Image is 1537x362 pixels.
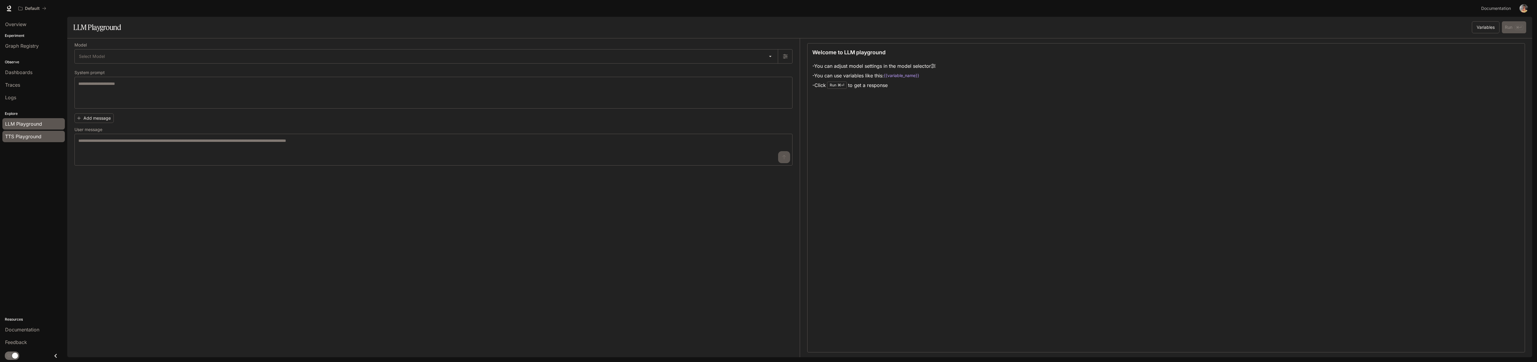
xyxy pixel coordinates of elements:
li: - Click to get a response [812,80,936,90]
p: Default [25,6,40,11]
p: User message [74,127,102,132]
button: Variables [1472,21,1499,33]
div: Select Model [75,49,778,63]
button: Add message [74,113,114,123]
span: Select Model [79,53,105,59]
p: System prompt [74,70,105,75]
a: Documentation [1479,2,1515,14]
p: Welcome to LLM playground [812,48,886,56]
li: - You can use variables like this: [812,71,936,80]
span: Documentation [1481,5,1511,12]
h1: LLM Playground [73,21,121,33]
button: User avatar [1518,2,1530,14]
img: User avatar [1520,4,1528,13]
div: Run [827,82,847,89]
code: {{variable_name}} [884,73,919,79]
li: - You can adjust model settings in the model selector [812,61,936,71]
p: Model [74,43,87,47]
p: ⌘⏎ [838,83,844,87]
button: All workspaces [16,2,49,14]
